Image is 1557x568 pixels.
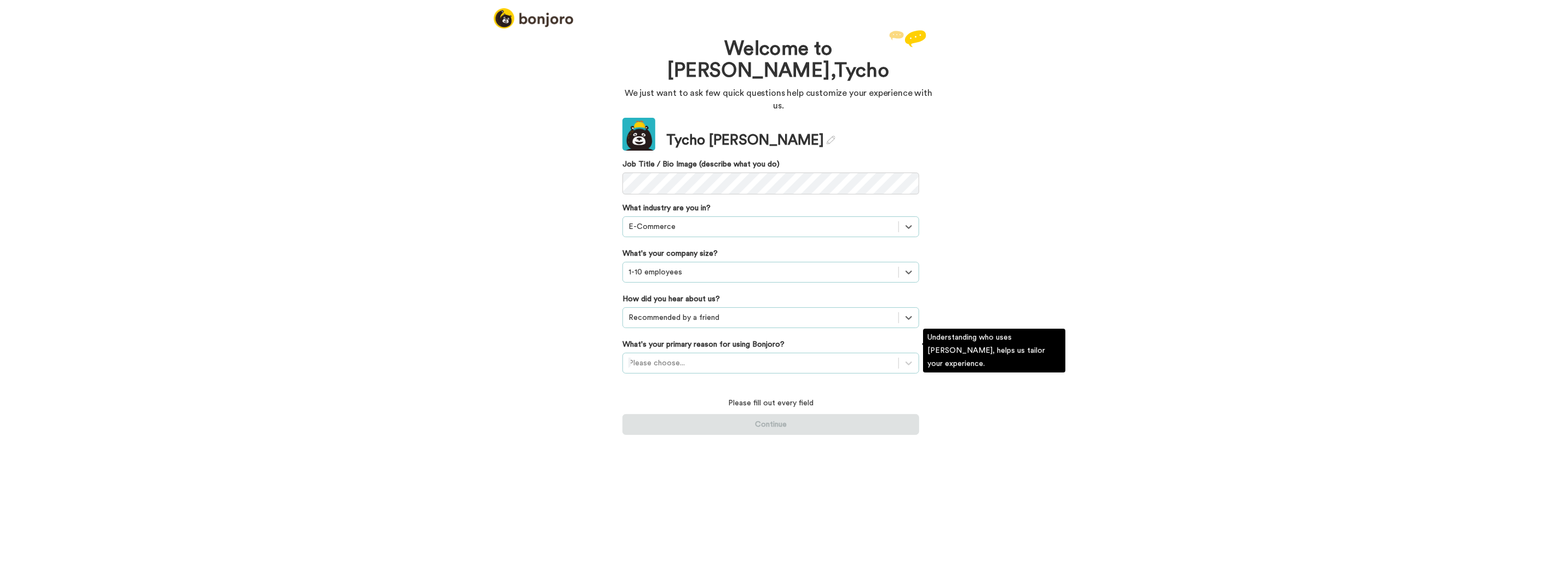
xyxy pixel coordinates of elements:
[622,203,711,214] label: What industry are you in?
[923,329,1065,372] div: Understanding who uses [PERSON_NAME], helps us tailor your experience.
[622,398,919,409] p: Please fill out every field
[666,130,835,151] div: Tycho [PERSON_NAME]
[494,8,573,28] img: logo_full.png
[622,339,785,350] label: What's your primary reason for using Bonjoro?
[622,159,919,170] label: Job Title / Bio Image (describe what you do)
[622,414,919,435] button: Continue
[889,30,926,47] img: reply.svg
[622,248,718,259] label: What's your company size?
[622,87,935,112] p: We just want to ask few quick questions help customize your experience with us.
[655,38,902,82] h1: Welcome to [PERSON_NAME], Tycho
[622,294,720,305] label: How did you hear about us?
